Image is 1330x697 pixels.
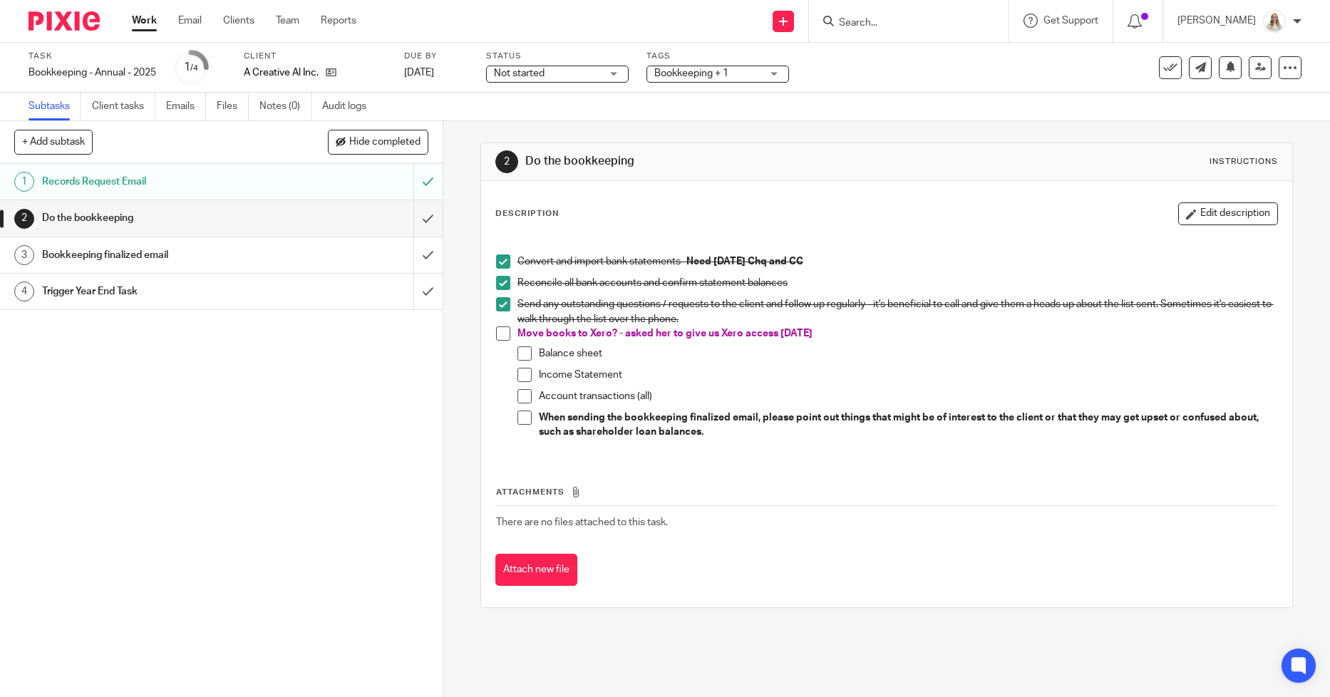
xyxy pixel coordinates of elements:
[166,93,206,120] a: Emails
[539,368,1277,382] p: Income Statement
[178,14,202,28] a: Email
[486,51,629,62] label: Status
[29,66,156,80] div: Bookkeeping - Annual - 2025
[1210,156,1278,167] div: Instructions
[494,68,545,78] span: Not started
[495,150,518,173] div: 2
[42,281,280,302] h1: Trigger Year End Task
[14,282,34,301] div: 4
[1178,202,1278,225] button: Edit description
[244,51,386,62] label: Client
[517,276,1277,290] p: Reconcile all bank accounts and confirm statement balances
[92,93,155,120] a: Client tasks
[42,171,280,192] h1: Records Request Email
[349,137,421,148] span: Hide completed
[190,64,198,72] small: /4
[217,93,249,120] a: Files
[495,554,577,586] button: Attach new file
[517,297,1277,326] p: Send any outstanding questions / requests to the client and follow up regularly - it's beneficial...
[42,207,280,229] h1: Do the bookkeeping
[646,51,789,62] label: Tags
[686,257,803,267] strong: Need [DATE] Chq and CC
[321,14,356,28] a: Reports
[328,130,428,154] button: Hide completed
[525,154,917,169] h1: Do the bookkeeping
[42,244,280,266] h1: Bookkeeping finalized email
[322,93,377,120] a: Audit logs
[837,17,966,30] input: Search
[132,14,157,28] a: Work
[404,68,434,78] span: [DATE]
[496,517,668,527] span: There are no files attached to this task.
[539,413,1261,437] strong: When sending the bookkeeping finalized email, please point out things that might be of interest t...
[14,209,34,229] div: 2
[29,11,100,31] img: Pixie
[276,14,299,28] a: Team
[517,254,1277,269] p: Convert and import bank statements -
[244,66,319,80] p: A Creative Al Inc.
[14,172,34,192] div: 1
[539,346,1277,361] p: Balance sheet
[223,14,254,28] a: Clients
[1177,14,1256,28] p: [PERSON_NAME]
[259,93,311,120] a: Notes (0)
[1263,10,1286,33] img: Headshot%2011-2024%20white%20background%20square%202.JPG
[14,245,34,265] div: 3
[29,93,81,120] a: Subtasks
[404,51,468,62] label: Due by
[29,51,156,62] label: Task
[496,488,565,496] span: Attachments
[14,130,93,154] button: + Add subtask
[1043,16,1098,26] span: Get Support
[184,59,198,76] div: 1
[517,329,813,339] span: Move books to Xero? - asked her to give us Xero access [DATE]
[654,68,728,78] span: Bookkeeping + 1
[539,389,1277,403] p: Account transactions (all)
[495,208,559,220] p: Description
